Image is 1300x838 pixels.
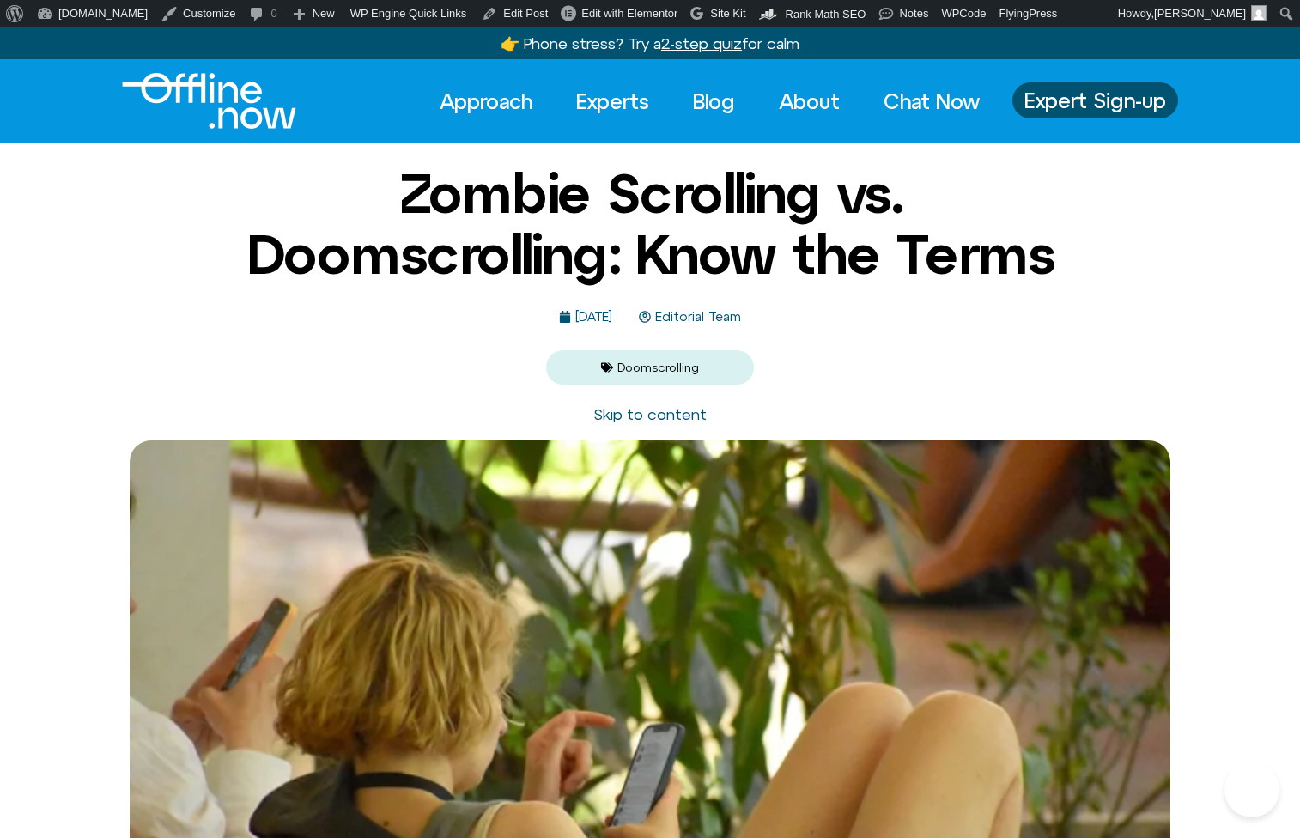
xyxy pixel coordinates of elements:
[122,73,267,129] div: Logo
[763,82,855,120] a: About
[617,361,699,374] a: Doomscrolling
[234,163,1066,284] h1: Zombie Scrolling vs. Doomscrolling: Know the Terms
[424,82,548,120] a: Approach
[868,82,995,120] a: Chat Now
[639,310,741,325] a: Editorial Team
[122,73,296,129] img: Offline.Now logo in white. Text of the words offline.now with a line going through the "O"
[561,82,665,120] a: Experts
[1012,82,1178,118] a: Expert Sign-up
[677,82,750,120] a: Blog
[581,7,677,20] span: Edit with Elementor
[651,310,741,325] span: Editorial Team
[710,7,745,20] span: Site Kit
[593,405,707,423] a: Skip to content
[1224,762,1279,817] iframe: Botpress
[786,8,866,21] span: Rank Math SEO
[575,309,612,324] time: [DATE]
[501,34,799,52] a: 👉 Phone stress? Try a2-step quizfor calm
[661,34,742,52] u: 2-step quiz
[1154,7,1246,20] span: [PERSON_NAME]
[424,82,995,120] nav: Menu
[559,310,612,325] a: [DATE]
[1024,89,1166,112] span: Expert Sign-up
